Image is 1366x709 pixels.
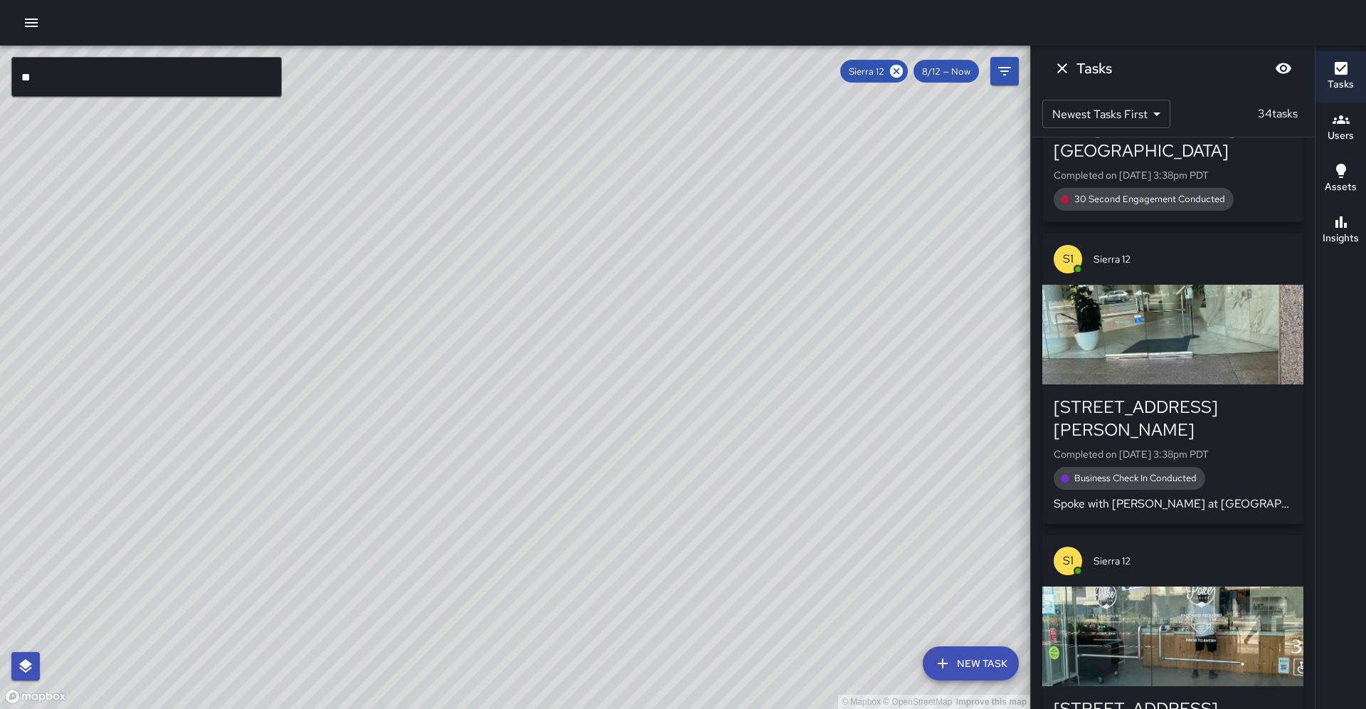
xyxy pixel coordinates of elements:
[1328,128,1354,144] h6: Users
[1328,77,1354,93] h6: Tasks
[1054,168,1292,182] p: Completed on [DATE] 3:38pm PDT
[1054,117,1292,162] div: 1939 [PERSON_NAME][GEOGRAPHIC_DATA]
[990,57,1019,85] button: Filters
[1042,233,1303,524] button: S1Sierra 12[STREET_ADDRESS][PERSON_NAME]Completed on [DATE] 3:38pm PDTBusiness Check In Conducted...
[1042,100,1170,128] div: Newest Tasks First
[1315,154,1366,205] button: Assets
[840,65,893,78] span: Sierra 12
[1269,54,1298,83] button: Blur
[1323,231,1359,246] h6: Insights
[1042,65,1303,222] button: S1Sierra 121939 [PERSON_NAME][GEOGRAPHIC_DATA]Completed on [DATE] 3:38pm PDT30 Second Engagement ...
[1066,472,1205,484] span: Business Check In Conducted
[923,646,1019,681] button: New Task
[1315,205,1366,256] button: Insights
[1094,252,1292,266] span: Sierra 12
[1054,495,1292,513] p: Spoke with [PERSON_NAME] at [GEOGRAPHIC_DATA]. She said everything’s all right throughout the day...
[1076,57,1112,80] h6: Tasks
[1252,105,1303,122] p: 34 tasks
[1066,193,1234,205] span: 30 Second Engagement Conducted
[1054,447,1292,461] p: Completed on [DATE] 3:38pm PDT
[1048,54,1076,83] button: Dismiss
[1325,179,1357,195] h6: Assets
[1054,396,1292,441] div: [STREET_ADDRESS][PERSON_NAME]
[1094,554,1292,568] span: Sierra 12
[914,65,979,78] span: 8/12 — Now
[1063,552,1074,569] p: S1
[1315,51,1366,103] button: Tasks
[840,60,908,83] div: Sierra 12
[1315,103,1366,154] button: Users
[1063,251,1074,268] p: S1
